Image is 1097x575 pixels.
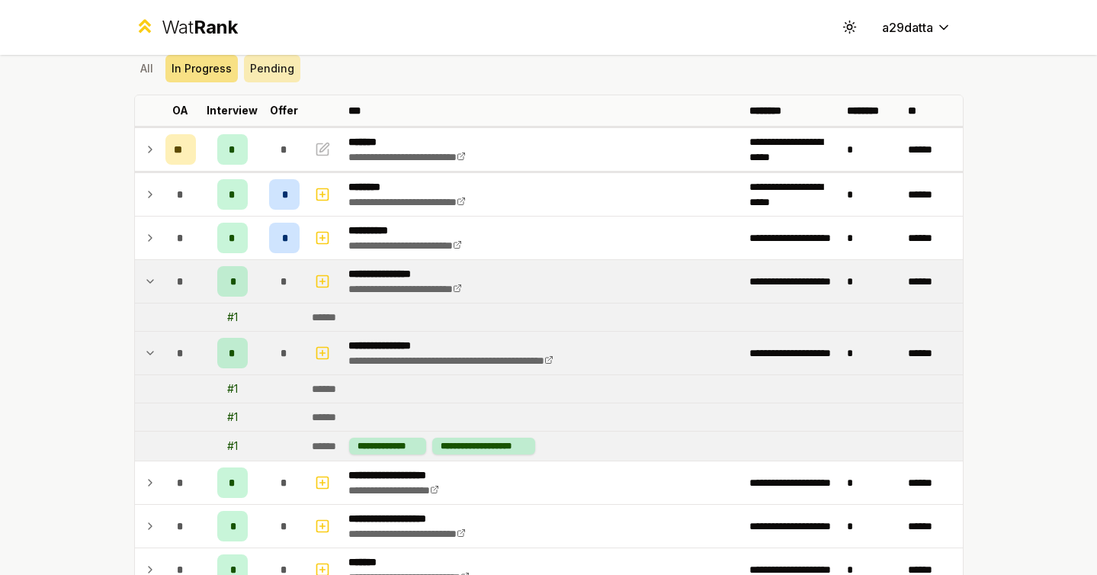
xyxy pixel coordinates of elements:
[194,16,238,38] span: Rank
[227,410,238,425] div: # 1
[134,55,159,82] button: All
[227,310,238,325] div: # 1
[270,103,298,118] p: Offer
[162,15,238,40] div: Wat
[172,103,188,118] p: OA
[882,18,933,37] span: a29datta
[244,55,300,82] button: Pending
[207,103,258,118] p: Interview
[227,438,238,454] div: # 1
[227,381,238,397] div: # 1
[134,15,239,40] a: WatRank
[870,14,964,41] button: a29datta
[165,55,238,82] button: In Progress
